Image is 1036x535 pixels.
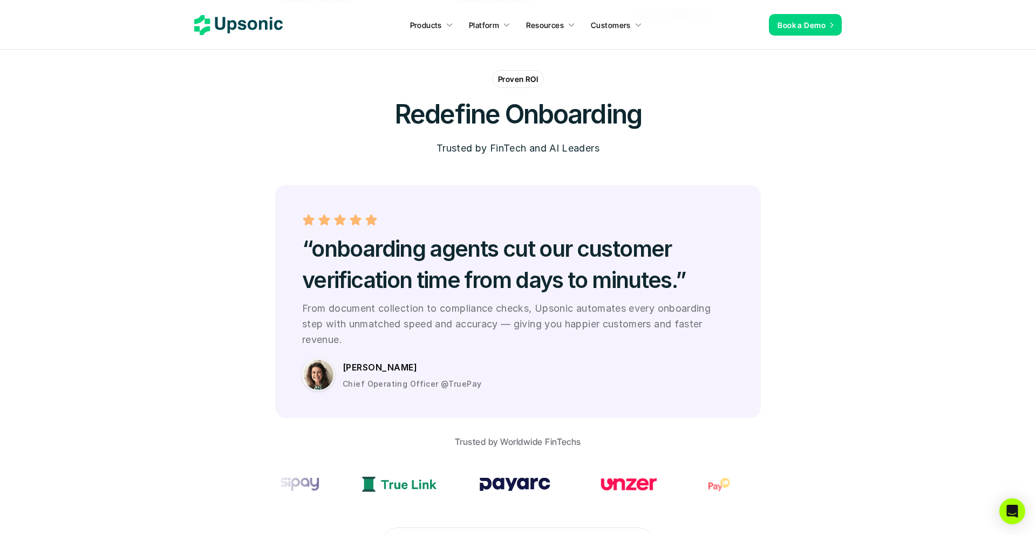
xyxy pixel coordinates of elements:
p: From document collection to compliance checks, Upsonic automates every onboarding step with unmat... [302,301,734,347]
p: Trusted by FinTech and AI Leaders [437,141,599,156]
h2: “onboarding agents cut our customer verification time from days to minutes.” [302,234,734,296]
p: Platform [469,19,499,31]
a: Products [404,15,460,35]
span: Book a Demo [778,20,826,30]
p: Proven ROI [498,73,538,85]
p: Customers [591,19,631,31]
p: [PERSON_NAME] [343,360,417,375]
p: Products [410,19,442,31]
p: Trusted by Worldwide FinTechs [455,434,581,450]
p: Chief Operating Officer @TruePay [343,378,481,389]
h2: Redefine Onboarding [356,96,680,132]
div: Open Intercom Messenger [999,498,1025,524]
p: Resources [526,19,564,31]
